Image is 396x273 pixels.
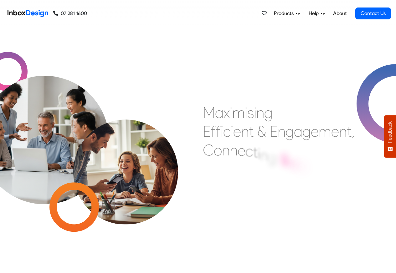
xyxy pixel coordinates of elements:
[203,141,214,159] div: C
[289,154,297,172] div: c
[203,103,215,122] div: M
[257,122,266,141] div: &
[270,122,278,141] div: E
[319,122,331,141] div: m
[53,10,87,17] a: 07 281 1600
[294,122,302,141] div: a
[387,121,393,143] span: Feedback
[203,103,355,197] div: Maximising Efficient & Engagement, Connecting Schools, Families, and Students.
[260,146,268,164] div: n
[245,103,247,122] div: i
[302,122,311,141] div: g
[297,157,306,175] div: h
[347,122,352,141] div: t
[232,103,245,122] div: m
[285,122,294,141] div: g
[221,122,223,141] div: i
[331,7,348,20] a: About
[355,8,391,19] a: Contact Us
[311,122,319,141] div: e
[216,122,221,141] div: f
[280,150,289,169] div: S
[306,7,328,20] a: Help
[214,141,222,159] div: o
[247,103,254,122] div: s
[258,144,260,163] div: i
[238,141,245,160] div: e
[264,103,273,122] div: g
[271,7,303,20] a: Products
[268,148,276,167] div: g
[384,115,396,158] button: Feedback - Show survey
[309,10,321,17] span: Help
[256,103,264,122] div: n
[245,142,253,160] div: c
[339,122,347,141] div: n
[241,122,249,141] div: n
[331,122,339,141] div: e
[249,122,254,141] div: t
[211,122,216,141] div: f
[278,122,285,141] div: n
[60,94,191,225] img: parents_with_child.png
[230,103,232,122] div: i
[215,103,224,122] div: a
[274,10,296,17] span: Products
[253,143,258,161] div: t
[222,141,230,159] div: n
[233,122,241,141] div: e
[254,103,256,122] div: i
[352,122,355,141] div: ,
[224,103,230,122] div: x
[231,122,233,141] div: i
[223,122,231,141] div: c
[230,141,238,159] div: n
[203,122,211,141] div: E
